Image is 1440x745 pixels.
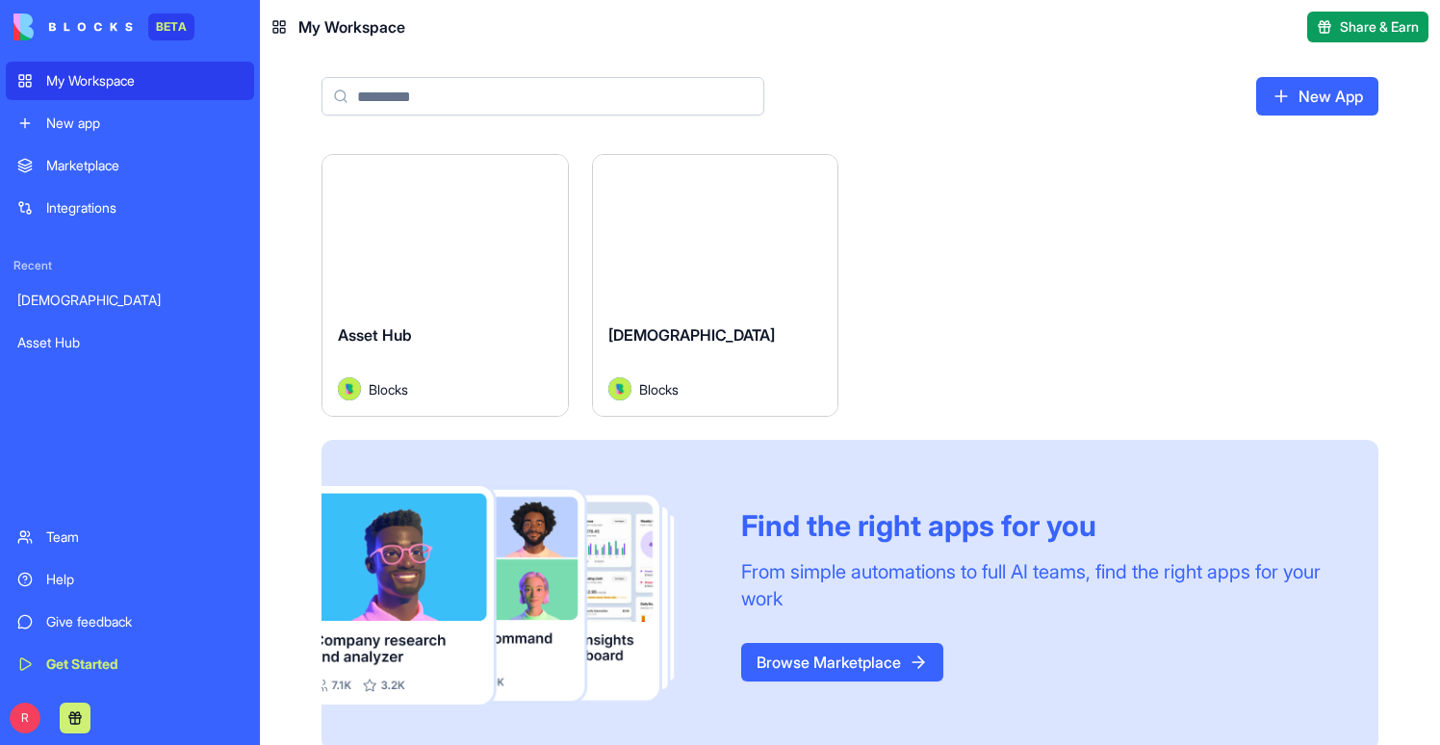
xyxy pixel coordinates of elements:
a: Team [6,518,254,556]
div: New app [46,114,243,133]
div: Team [46,527,243,547]
span: Asset Hub [338,325,412,345]
a: [DEMOGRAPHIC_DATA] [6,281,254,320]
a: Help [6,560,254,599]
a: Asset HubAvatarBlocks [321,154,569,417]
img: Frame_181_egmpey.png [321,486,710,705]
img: Avatar [608,377,631,400]
a: Browse Marketplace [741,643,943,681]
span: Recent [6,258,254,273]
div: From simple automations to full AI teams, find the right apps for your work [741,558,1332,612]
a: My Workspace [6,62,254,100]
img: Avatar [338,377,361,400]
a: Integrations [6,189,254,227]
a: Get Started [6,645,254,683]
a: Marketplace [6,146,254,185]
span: Share & Earn [1340,17,1419,37]
span: Blocks [639,379,679,399]
div: Asset Hub [17,333,243,352]
span: My Workspace [298,15,405,39]
a: Give feedback [6,603,254,641]
div: Find the right apps for you [741,508,1332,543]
span: Blocks [369,379,408,399]
div: [DEMOGRAPHIC_DATA] [17,291,243,310]
div: My Workspace [46,71,243,90]
img: logo [13,13,133,40]
div: Integrations [46,198,243,218]
a: BETA [13,13,194,40]
a: [DEMOGRAPHIC_DATA]AvatarBlocks [592,154,839,417]
a: New app [6,104,254,142]
a: Asset Hub [6,323,254,362]
div: Give feedback [46,612,243,631]
button: Share & Earn [1307,12,1428,42]
div: Marketplace [46,156,243,175]
div: BETA [148,13,194,40]
span: [DEMOGRAPHIC_DATA] [608,325,775,345]
div: Help [46,570,243,589]
a: New App [1256,77,1378,116]
div: Get Started [46,655,243,674]
span: R [10,703,40,733]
